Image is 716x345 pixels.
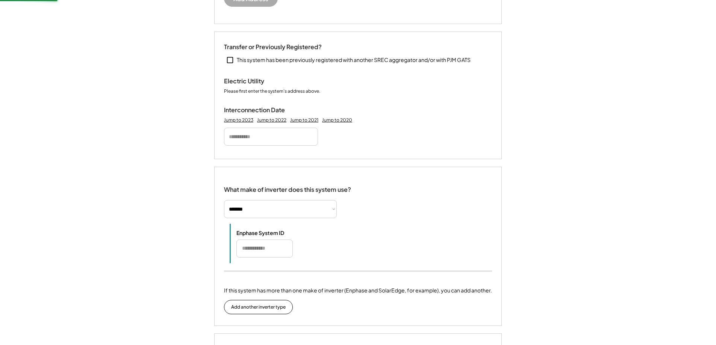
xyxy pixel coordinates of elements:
div: Interconnection Date [224,106,299,114]
div: Please first enter the system's address above. [224,88,320,95]
div: Jump to 2021 [290,117,318,123]
div: Jump to 2020 [322,117,352,123]
div: Jump to 2022 [257,117,286,123]
div: Enphase System ID [236,229,312,236]
div: If this system has more than one make of inverter (Enphase and SolarEdge, for example), you can a... [224,286,492,294]
div: Electric Utility [224,77,299,85]
div: This system has been previously registered with another SREC aggregator and/or with PJM GATS [237,56,471,64]
button: Add another inverter type [224,300,293,314]
div: Jump to 2023 [224,117,253,123]
div: Transfer or Previously Registered? [224,43,322,51]
div: What make of inverter does this system use? [224,178,351,195]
